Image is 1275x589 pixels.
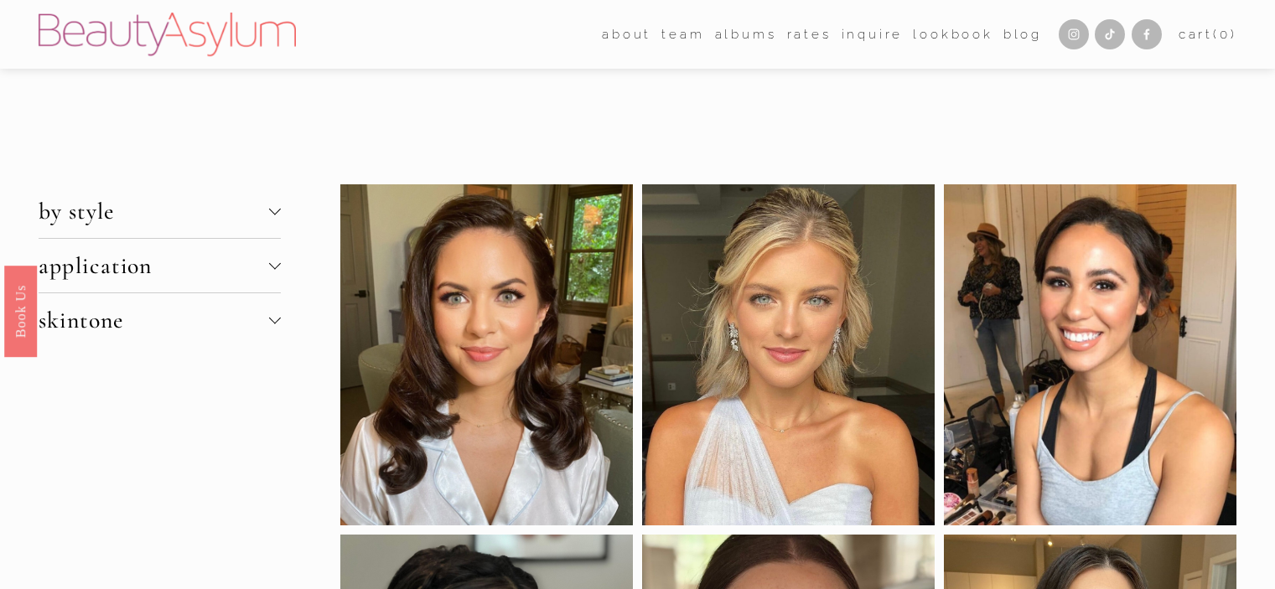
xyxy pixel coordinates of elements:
[39,197,269,225] span: by style
[1003,22,1042,47] a: Blog
[661,22,704,47] a: folder dropdown
[1059,19,1089,49] a: Instagram
[1220,27,1231,42] span: 0
[913,22,993,47] a: Lookbook
[602,22,651,47] a: folder dropdown
[602,23,651,46] span: about
[1179,23,1237,46] a: Cart(0)
[4,265,37,356] a: Book Us
[39,13,296,56] img: Beauty Asylum | Bridal Hair &amp; Makeup Charlotte &amp; Atlanta
[39,239,281,292] button: application
[715,22,777,47] a: albums
[39,251,269,280] span: application
[1132,19,1162,49] a: Facebook
[1213,27,1236,42] span: ( )
[39,293,281,347] button: skintone
[842,22,904,47] a: Inquire
[39,184,281,238] button: by style
[1095,19,1125,49] a: TikTok
[787,22,832,47] a: Rates
[39,306,269,334] span: skintone
[661,23,704,46] span: team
